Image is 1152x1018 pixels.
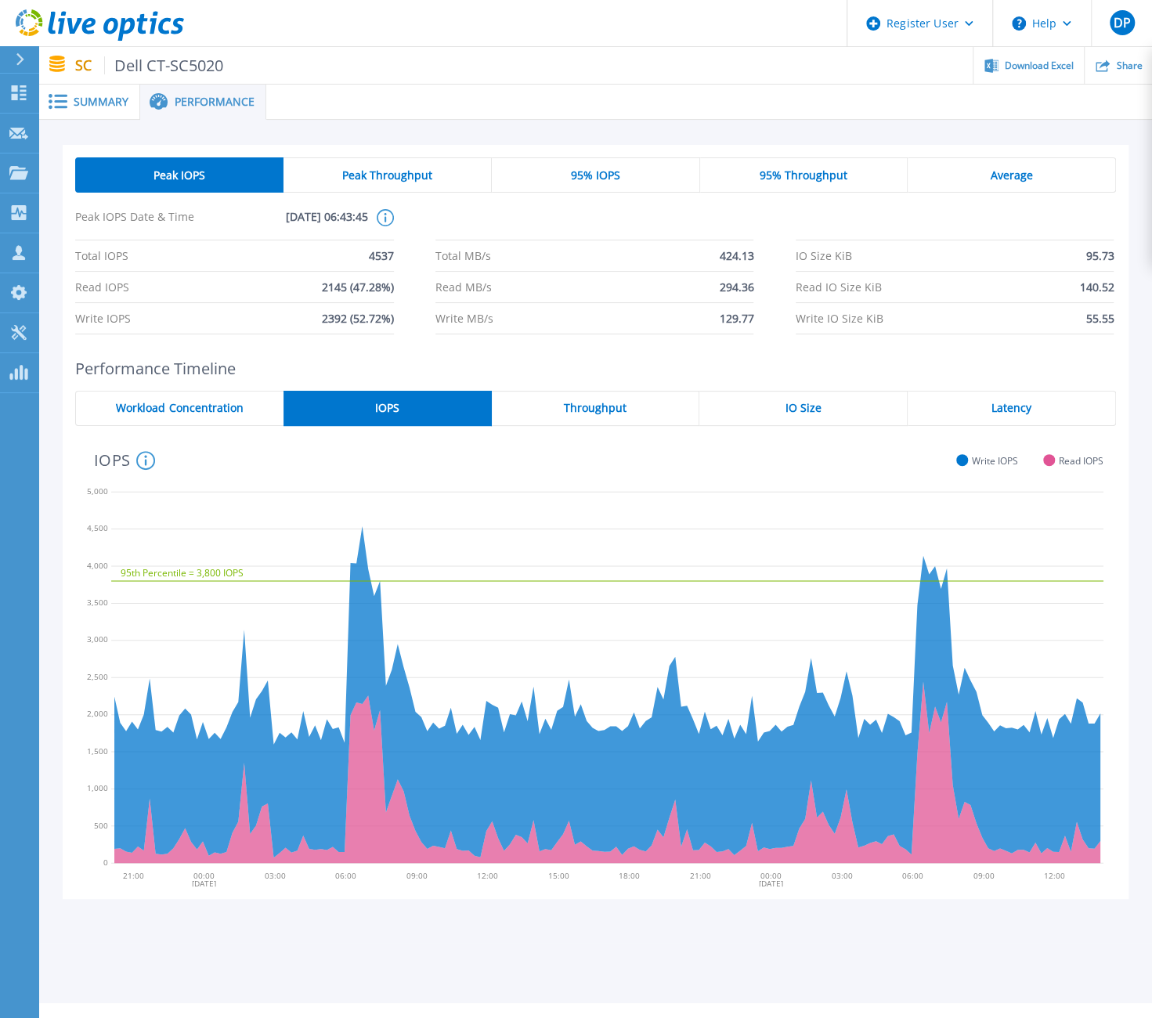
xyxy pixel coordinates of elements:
span: 2392 (52.72%) [322,303,394,334]
text: 1,500 [87,745,108,756]
span: 140.52 [1079,272,1114,302]
text: 21:00 [691,870,712,881]
span: Dell CT-SC5020 [104,56,224,74]
h2: Performance Timeline [75,359,1116,377]
text: 3,500 [87,597,108,608]
span: Write IOPS [75,303,131,334]
span: IO Size [785,402,822,414]
span: Summary [74,96,128,107]
text: 21:00 [123,870,144,881]
text: 3,000 [87,634,108,644]
span: 95.73 [1085,240,1114,271]
span: 2145 (47.28%) [322,272,394,302]
text: 00:00 [761,870,782,881]
text: 1,000 [87,782,108,793]
text: [DATE] [192,878,216,889]
h4: IOPS [94,451,155,470]
span: 55.55 [1085,303,1114,334]
text: 03:00 [265,870,286,881]
text: 500 [94,819,108,830]
span: Peak Throughput [342,169,432,182]
span: Peak IOPS [153,169,205,182]
span: 294.36 [719,272,753,302]
span: Workload Concentration [116,402,243,414]
span: Share [1116,61,1142,70]
text: 06:00 [336,870,357,881]
span: Latency [991,402,1031,414]
text: 15:00 [548,870,569,881]
span: Write IO Size KiB [796,303,883,334]
p: SC [75,56,224,74]
text: 4,000 [87,559,108,570]
span: IOPS [375,402,399,414]
span: 129.77 [719,303,753,334]
span: Total IOPS [75,240,128,271]
text: 5,000 [87,486,108,496]
text: 4,500 [87,522,108,533]
span: 95% Throughput [760,169,847,182]
span: Throughput [564,402,627,414]
text: 12:00 [1045,870,1067,881]
span: Average [991,169,1033,182]
span: 4537 [369,240,394,271]
span: Download Excel [1005,61,1074,70]
text: 00:00 [193,870,215,881]
text: 0 [103,857,108,868]
text: 06:00 [903,870,924,881]
span: Read IO Size KiB [796,272,882,302]
span: Total MB/s [435,240,491,271]
span: Write MB/s [435,303,493,334]
span: Write IOPS [972,455,1018,467]
text: 2,500 [87,671,108,682]
text: 18:00 [619,870,641,881]
span: [DATE] 06:43:45 [222,209,368,240]
text: 09:00 [406,870,428,881]
span: DP [1113,16,1130,29]
span: Read IOPS [75,272,129,302]
span: Read MB/s [435,272,492,302]
text: 09:00 [974,870,995,881]
text: 03:00 [832,870,854,881]
span: IO Size KiB [796,240,852,271]
text: 12:00 [478,870,499,881]
span: Peak IOPS Date & Time [75,209,222,240]
text: 95th Percentile = 3,800 IOPS [121,566,244,579]
span: 95% IOPS [571,169,620,182]
span: Performance [175,96,255,107]
text: 2,000 [87,708,108,719]
span: 424.13 [719,240,753,271]
span: Read IOPS [1059,455,1103,467]
text: [DATE] [760,878,784,889]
